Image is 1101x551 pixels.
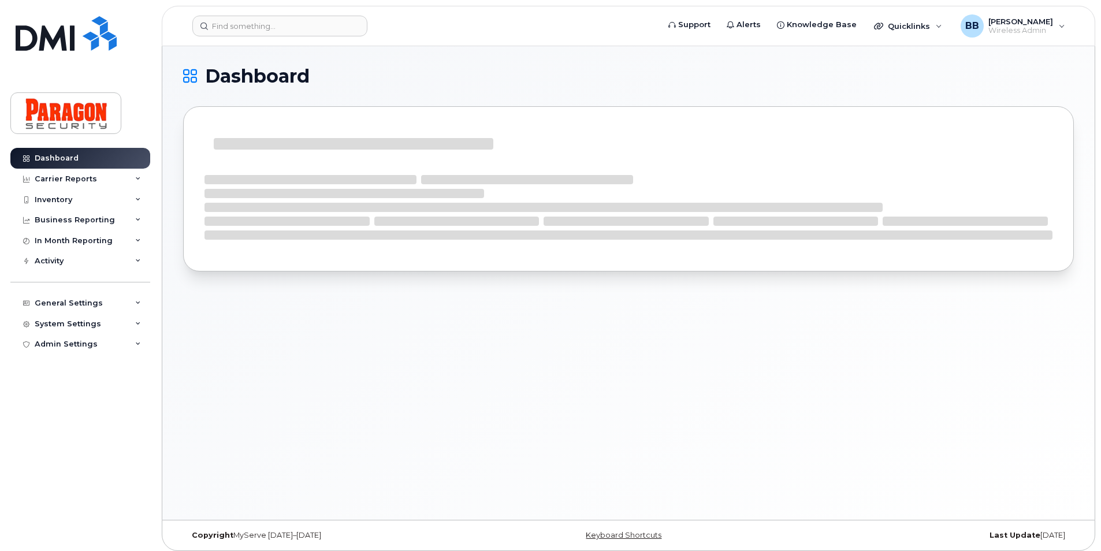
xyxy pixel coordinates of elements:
a: Keyboard Shortcuts [586,531,661,539]
span: Dashboard [205,68,310,85]
strong: Last Update [990,531,1040,539]
div: MyServe [DATE]–[DATE] [183,531,480,540]
div: [DATE] [777,531,1074,540]
strong: Copyright [192,531,233,539]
